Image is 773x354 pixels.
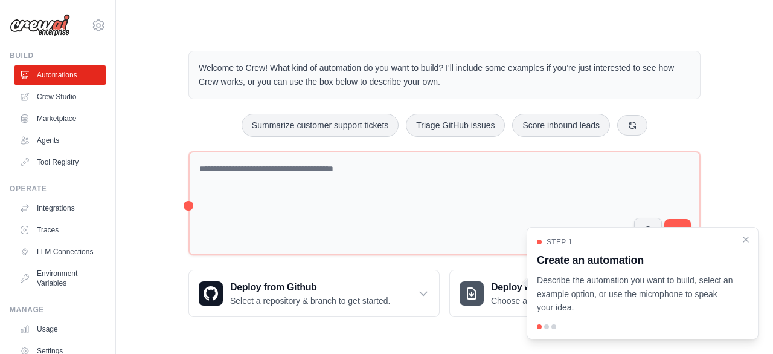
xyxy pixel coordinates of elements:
a: Tool Registry [14,152,106,172]
div: Operate [10,184,106,194]
img: Logo [10,14,70,37]
p: Choose a zip file to upload. [491,295,593,307]
div: Manage [10,305,106,315]
a: LLM Connections [14,242,106,261]
a: Marketplace [14,109,106,128]
a: Automations [14,65,106,85]
a: Integrations [14,198,106,218]
button: Triage GitHub issues [406,114,505,137]
p: Welcome to Crew! What kind of automation do you want to build? I'll include some examples if you'... [199,61,690,89]
div: Build [10,51,106,61]
a: Traces [14,220,106,240]
button: Score inbound leads [512,114,610,137]
a: Usage [14,320,106,339]
a: Crew Studio [14,87,106,107]
a: Environment Variables [14,264,106,293]
button: Summarize customer support tickets [242,114,399,137]
h3: Create an automation [537,252,734,269]
h3: Deploy from zip file [491,280,593,295]
h3: Deploy from Github [230,280,390,295]
p: Describe the automation you want to build, select an example option, or use the microphone to spe... [537,274,734,315]
p: Select a repository & branch to get started. [230,295,390,307]
a: Agents [14,131,106,150]
span: Step 1 [547,237,573,247]
button: Close walkthrough [741,235,751,244]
